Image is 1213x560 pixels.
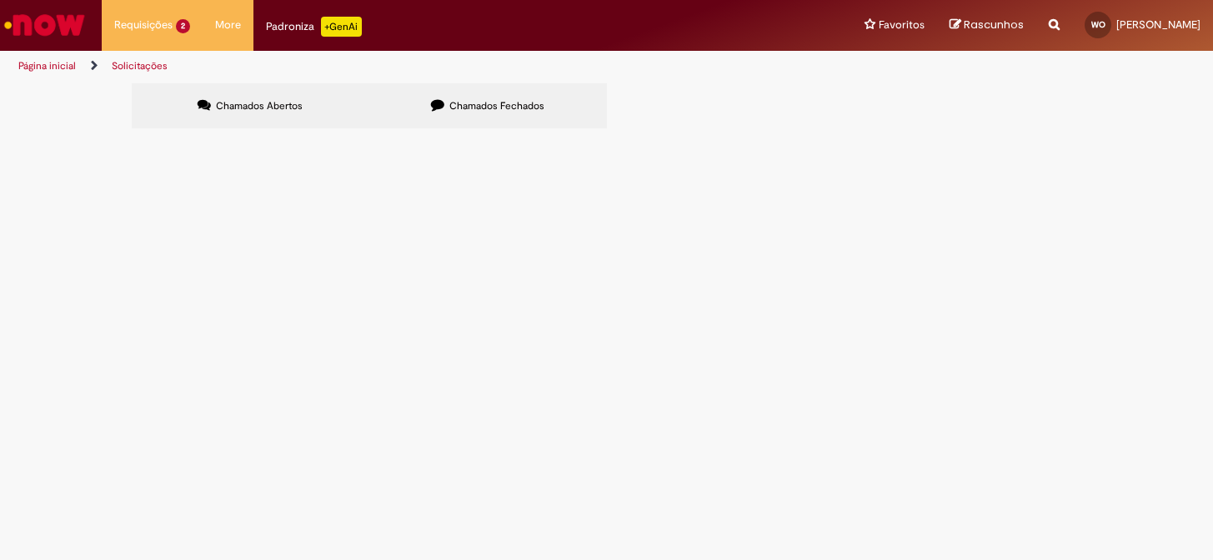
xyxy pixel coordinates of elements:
[216,99,303,112] span: Chamados Abertos
[18,59,76,72] a: Página inicial
[112,59,168,72] a: Solicitações
[1116,17,1200,32] span: [PERSON_NAME]
[215,17,241,33] span: More
[2,8,88,42] img: ServiceNow
[879,17,925,33] span: Favoritos
[449,99,544,112] span: Chamados Fechados
[13,51,796,82] ul: Trilhas de página
[321,17,362,37] p: +GenAi
[176,19,190,33] span: 2
[950,17,1024,33] a: Rascunhos
[114,17,173,33] span: Requisições
[266,17,362,37] div: Padroniza
[1091,19,1105,30] span: WO
[964,17,1024,32] span: Rascunhos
